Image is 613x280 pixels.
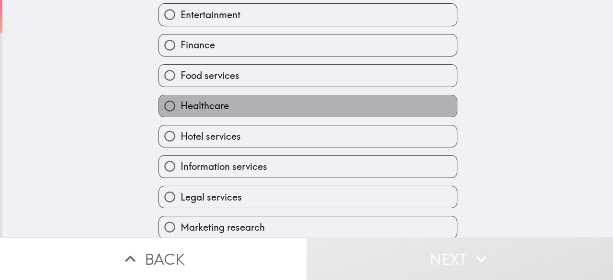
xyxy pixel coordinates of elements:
button: Marketing research [159,216,457,238]
span: Entertainment [181,8,240,22]
button: Next [306,237,613,280]
button: Legal services [159,186,457,208]
span: Hotel services [181,130,241,143]
button: Information services [159,156,457,177]
button: Entertainment [159,4,457,25]
button: Healthcare [159,95,457,117]
span: Marketing research [181,221,265,234]
span: Finance [181,38,215,52]
button: Hotel services [159,125,457,147]
span: Information services [181,160,267,173]
button: Finance [159,34,457,56]
span: Legal services [181,190,242,204]
span: Healthcare [181,99,229,112]
span: Food services [181,69,239,82]
button: Food services [159,65,457,86]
